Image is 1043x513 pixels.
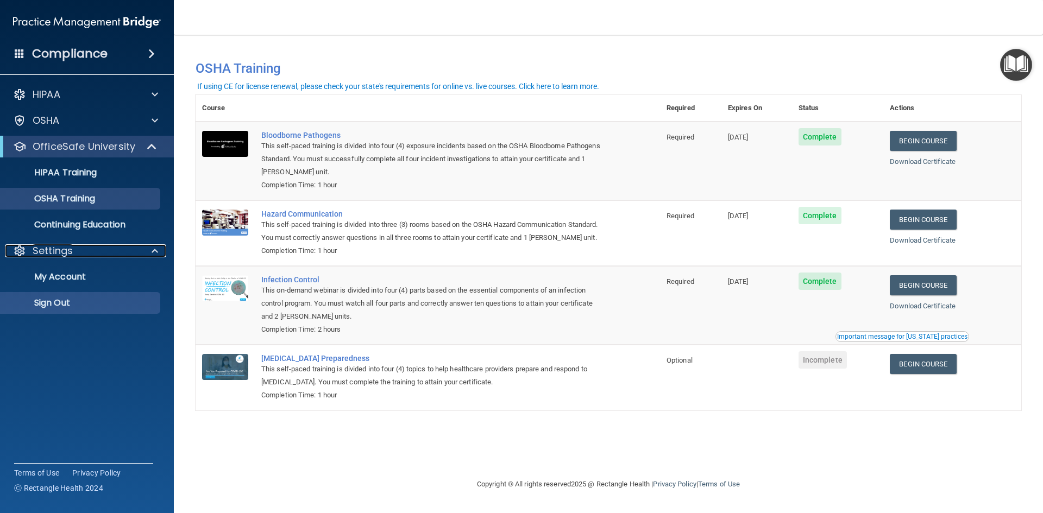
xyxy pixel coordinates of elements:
[261,140,606,179] div: This self-paced training is divided into four (4) exposure incidents based on the OSHA Bloodborne...
[653,480,696,488] a: Privacy Policy
[33,88,60,101] p: HIPAA
[33,140,135,153] p: OfficeSafe University
[890,157,956,166] a: Download Certificate
[728,212,749,220] span: [DATE]
[261,210,606,218] a: Hazard Communication
[14,483,103,493] span: Ⓒ Rectangle Health 2024
[890,354,956,374] a: Begin Course
[799,207,841,224] span: Complete
[799,128,841,145] span: Complete
[7,297,155,308] p: Sign Out
[196,61,1021,76] h4: OSHA Training
[33,244,73,257] p: Settings
[13,11,161,33] img: PMB logo
[410,467,807,502] div: Copyright © All rights reserved 2025 @ Rectangle Health | |
[7,219,155,230] p: Continuing Education
[261,218,606,244] div: This self-paced training is divided into three (3) rooms based on the OSHA Hazard Communication S...
[13,114,158,127] a: OSHA
[890,275,956,295] a: Begin Course
[890,302,956,310] a: Download Certificate
[13,244,158,257] a: Settings
[799,351,847,369] span: Incomplete
[261,131,606,140] a: Bloodborne Pathogens
[261,244,606,257] div: Completion Time: 1 hour
[883,95,1021,122] th: Actions
[835,331,969,342] button: Read this if you are a dental practitioner in the state of CA
[261,389,606,402] div: Completion Time: 1 hour
[667,277,694,286] span: Required
[13,140,158,153] a: OfficeSafe University
[261,354,606,363] a: [MEDICAL_DATA] Preparedness
[261,323,606,336] div: Completion Time: 2 hours
[837,333,967,340] div: Important message for [US_STATE] practices
[890,131,956,151] a: Begin Course
[721,95,792,122] th: Expires On
[728,133,749,141] span: [DATE]
[890,210,956,230] a: Begin Course
[698,480,740,488] a: Terms of Use
[660,95,721,122] th: Required
[7,167,97,178] p: HIPAA Training
[196,81,601,92] button: If using CE for license renewal, please check your state's requirements for online vs. live cours...
[197,83,599,90] div: If using CE for license renewal, please check your state's requirements for online vs. live cours...
[32,46,108,61] h4: Compliance
[14,467,59,478] a: Terms of Use
[890,236,956,244] a: Download Certificate
[7,193,95,204] p: OSHA Training
[261,179,606,192] div: Completion Time: 1 hour
[667,133,694,141] span: Required
[667,356,693,364] span: Optional
[13,88,158,101] a: HIPAA
[33,114,60,127] p: OSHA
[72,467,121,478] a: Privacy Policy
[261,363,606,389] div: This self-paced training is divided into four (4) topics to help healthcare providers prepare and...
[792,95,884,122] th: Status
[1000,49,1032,81] button: Open Resource Center
[261,275,606,284] a: Infection Control
[7,271,155,282] p: My Account
[799,273,841,290] span: Complete
[261,284,606,323] div: This on-demand webinar is divided into four (4) parts based on the essential components of an inf...
[667,212,694,220] span: Required
[728,277,749,286] span: [DATE]
[196,95,255,122] th: Course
